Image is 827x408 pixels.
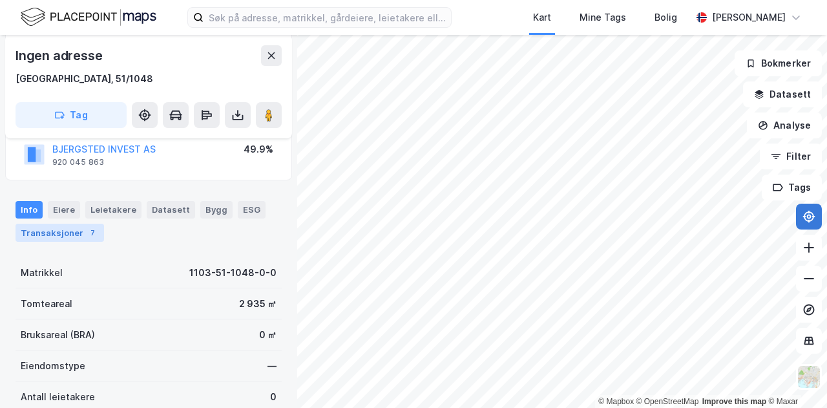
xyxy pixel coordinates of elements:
div: — [267,358,277,374]
div: [PERSON_NAME] [712,10,786,25]
img: logo.f888ab2527a4732fd821a326f86c7f29.svg [21,6,156,28]
div: Bolig [654,10,677,25]
div: Ingen adresse [16,45,105,66]
div: 7 [86,226,99,239]
div: Eiere [48,201,80,218]
div: Info [16,201,43,218]
div: Mine Tags [580,10,626,25]
div: Kart [533,10,551,25]
div: 0 ㎡ [259,327,277,343]
div: Datasett [147,201,195,218]
button: Filter [760,144,822,169]
div: 49.9% [244,142,273,157]
div: Eiendomstype [21,358,85,374]
div: Tomteareal [21,296,72,312]
div: 2 935 ㎡ [239,296,277,312]
button: Datasett [743,81,822,107]
div: ESG [238,201,266,218]
a: OpenStreetMap [636,397,699,406]
a: Improve this map [702,397,766,406]
div: Bygg [200,201,233,218]
div: Transaksjoner [16,224,104,242]
div: 920 045 863 [52,157,104,167]
div: Antall leietakere [21,389,95,405]
div: 0 [270,389,277,405]
a: Mapbox [598,397,634,406]
button: Tags [762,175,822,200]
button: Tag [16,102,127,128]
div: 1103-51-1048-0-0 [189,265,277,281]
div: Kontrollprogram for chat [762,346,827,408]
div: Matrikkel [21,265,63,281]
div: Leietakere [85,201,141,218]
button: Bokmerker [735,50,822,76]
div: Bruksareal (BRA) [21,327,95,343]
input: Søk på adresse, matrikkel, gårdeiere, leietakere eller personer [204,8,451,27]
button: Analyse [747,113,822,138]
iframe: Chat Widget [762,346,827,408]
div: [GEOGRAPHIC_DATA], 51/1048 [16,71,153,87]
